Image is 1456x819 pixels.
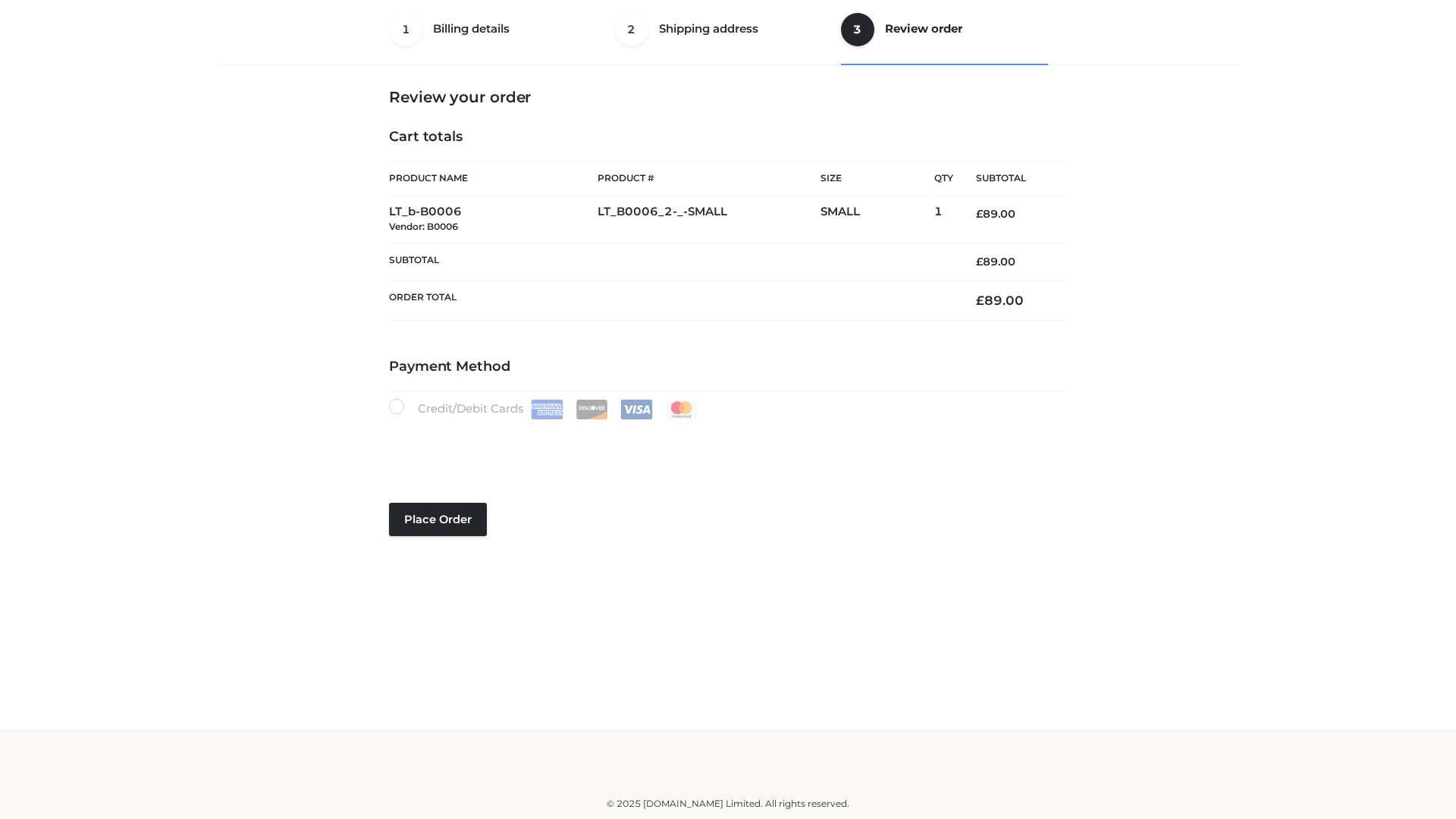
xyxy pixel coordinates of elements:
th: Subtotal [953,162,1067,196]
img: Discover [576,400,608,419]
span: £ [976,255,983,268]
th: Size [821,162,927,196]
iframe: Secure payment input frame [386,416,1064,472]
h4: Cart totals [389,129,1067,146]
td: SMALL [821,196,934,243]
th: Product # [598,161,821,196]
img: Visa [620,400,653,419]
th: Subtotal [389,243,953,280]
bdi: 89.00 [976,293,1024,308]
span: £ [976,293,984,308]
div: © 2025 [DOMAIN_NAME] Limited. All rights reserved. [225,796,1231,811]
bdi: 89.00 [976,207,1015,221]
img: Mastercard [665,400,698,419]
td: LT_b-B0006 [389,196,598,243]
th: Order Total [389,281,953,321]
img: Amex [531,400,563,419]
span: £ [976,207,983,221]
h4: Payment Method [389,359,1067,375]
button: Place order [389,503,487,536]
h3: Review your order [389,88,1067,106]
th: Qty [934,161,953,196]
label: Credit/Debit Cards [389,399,699,419]
small: Vendor: B0006 [389,221,458,232]
td: LT_B0006_2-_-SMALL [598,196,821,243]
bdi: 89.00 [976,255,1015,268]
th: Product Name [389,161,598,196]
td: 1 [934,196,953,243]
